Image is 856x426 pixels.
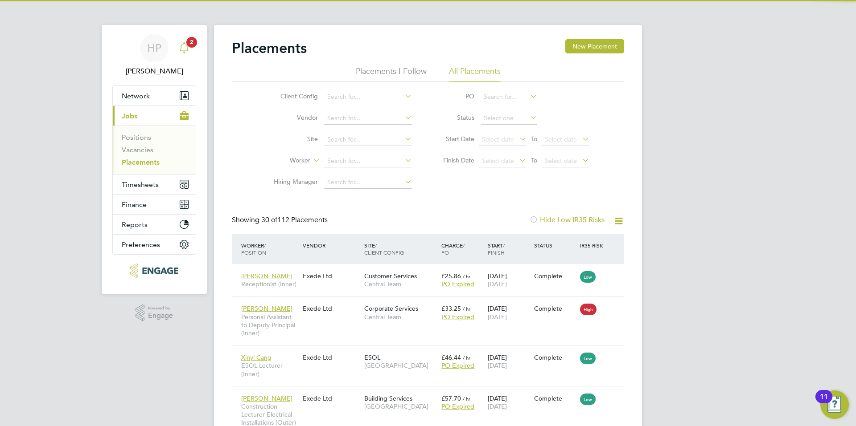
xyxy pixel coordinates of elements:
[364,313,437,321] span: Central Team
[441,304,461,312] span: £33.25
[122,133,151,142] a: Positions
[112,34,196,77] a: HP[PERSON_NAME]
[528,154,540,166] span: To
[267,178,318,186] label: Hiring Manager
[534,394,576,402] div: Complete
[565,39,624,53] button: New Placement
[122,240,160,249] span: Preferences
[267,114,318,122] label: Vendor
[488,242,505,256] span: / Finish
[300,349,362,366] div: Exede Ltd
[239,389,624,397] a: [PERSON_NAME]Construction Lecturer Electrical Installations (Outer)Exede LtdBuilding Services[GEO...
[241,313,298,337] span: Personal Assistant to Deputy Principal (Inner)
[580,271,596,283] span: Low
[488,361,507,369] span: [DATE]
[364,394,412,402] span: Building Services
[529,215,605,224] label: Hide Low IR35 Risks
[820,397,828,408] div: 11
[441,402,474,410] span: PO Expired
[241,353,272,361] span: Xinyi Cang
[130,264,178,278] img: xede-logo-retina.png
[186,37,197,48] span: 2
[364,304,418,312] span: Corporate Services
[241,242,266,256] span: / Position
[441,361,474,369] span: PO Expired
[113,174,196,194] button: Timesheets
[148,312,173,320] span: Engage
[545,157,577,165] span: Select date
[300,268,362,284] div: Exede Ltd
[580,353,596,364] span: Low
[580,304,597,315] span: High
[534,304,576,312] div: Complete
[241,394,292,402] span: [PERSON_NAME]
[324,112,412,125] input: Search for...
[364,402,437,410] span: [GEOGRAPHIC_DATA]
[534,272,576,280] div: Complete
[148,304,173,312] span: Powered by
[545,135,577,143] span: Select date
[113,86,196,105] button: Network
[482,157,514,165] span: Select date
[439,237,486,260] div: Charge
[488,280,507,288] span: [DATE]
[324,155,412,167] input: Search for...
[532,237,578,253] div: Status
[441,242,465,256] span: / PO
[122,112,137,120] span: Jobs
[241,272,292,280] span: [PERSON_NAME]
[241,280,298,288] span: Receptionist (Inner)
[578,237,609,253] div: IR35 Risk
[241,361,298,377] span: ESOL Lecturer (Inner)
[239,349,624,356] a: Xinyi CangESOL Lecturer (Inner)Exede LtdESOL[GEOGRAPHIC_DATA]£46.44 / hrPO Expired[DATE][DATE]Com...
[482,135,514,143] span: Select date
[449,66,501,82] li: All Placements
[463,395,470,402] span: / hr
[364,280,437,288] span: Central Team
[486,390,532,415] div: [DATE]
[441,394,461,402] span: £57.70
[356,66,427,82] li: Placements I Follow
[434,114,474,122] label: Status
[486,300,532,325] div: [DATE]
[486,268,532,292] div: [DATE]
[434,135,474,143] label: Start Date
[241,304,292,312] span: [PERSON_NAME]
[267,92,318,100] label: Client Config
[441,353,461,361] span: £46.44
[324,91,412,103] input: Search for...
[580,394,596,405] span: Low
[113,195,196,214] button: Finance
[481,112,537,125] input: Select one
[239,267,624,275] a: [PERSON_NAME]Receptionist (Inner)Exede LtdCustomer ServicesCentral Team£25.86 / hrPO Expired[DATE...
[528,133,540,145] span: To
[122,220,148,229] span: Reports
[364,272,417,280] span: Customer Services
[486,237,532,260] div: Start
[434,92,474,100] label: PO
[113,235,196,254] button: Preferences
[122,158,160,166] a: Placements
[488,313,507,321] span: [DATE]
[175,34,193,62] a: 2
[113,126,196,174] div: Jobs
[232,39,307,57] h2: Placements
[324,134,412,146] input: Search for...
[441,272,461,280] span: £25.86
[463,305,470,312] span: / hr
[239,237,300,260] div: Worker
[300,237,362,253] div: Vendor
[112,66,196,77] span: Hannah Pearce
[267,135,318,143] label: Site
[113,215,196,234] button: Reports
[362,237,439,260] div: Site
[136,304,173,321] a: Powered byEngage
[259,156,310,165] label: Worker
[122,200,147,209] span: Finance
[486,349,532,374] div: [DATE]
[364,242,404,256] span: / Client Config
[102,25,207,294] nav: Main navigation
[441,313,474,321] span: PO Expired
[300,390,362,407] div: Exede Ltd
[820,390,849,419] button: Open Resource Center, 11 new notifications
